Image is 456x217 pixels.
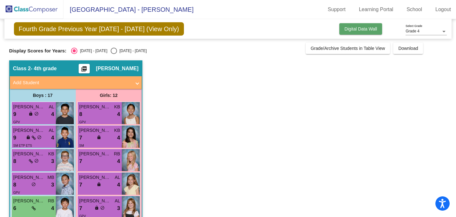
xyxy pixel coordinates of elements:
span: [GEOGRAPHIC_DATA] - [PERSON_NAME] [63,4,193,15]
mat-icon: picture_as_pdf [80,66,88,75]
span: 4 [117,134,120,142]
span: GPV [79,120,86,124]
button: Download [393,43,423,54]
span: AL [49,104,54,110]
span: 9 [13,134,16,142]
span: [PERSON_NAME] [13,127,45,134]
a: Learning Portal [354,4,399,15]
span: [PERSON_NAME] [13,151,45,157]
span: 3 [117,204,120,213]
span: lock [97,182,101,186]
span: SM [79,144,84,147]
span: 7 [79,134,82,142]
span: Grade/Archive Students in Table View [311,46,385,51]
a: Support [323,4,351,15]
span: lock [97,135,101,139]
span: 4 [51,110,54,119]
span: [PERSON_NAME] [79,174,111,181]
span: 4 [117,157,120,166]
span: do_not_disturb_alt [37,135,42,139]
span: 4 [117,181,120,189]
span: 4 [51,134,54,142]
span: 7 [79,204,82,213]
mat-expansion-panel-header: Add Student [10,76,142,89]
span: [PERSON_NAME] [13,198,45,204]
a: School [401,4,427,15]
span: Display Scores for Years: [9,48,67,54]
mat-radio-group: Select an option [71,48,147,54]
span: [PERSON_NAME] [79,151,111,157]
button: Grade/Archive Students in Table View [306,43,390,54]
span: [PERSON_NAME] [79,127,111,134]
div: Boys : 17 [10,89,76,102]
button: Digital Data Wall [339,23,382,35]
span: do_not_disturb_alt [100,206,105,210]
span: GPV [13,120,20,124]
span: RB [114,151,120,157]
span: 9 [13,110,16,119]
a: Logout [430,4,456,15]
button: Print Students Details [79,64,90,73]
span: 7 [79,181,82,189]
span: RB [48,198,54,204]
span: do_not_disturb_alt [34,159,39,163]
span: KB [114,104,120,110]
span: Download [398,46,418,51]
span: AL [115,174,120,181]
span: GPV [13,191,20,194]
span: 7 [79,157,82,166]
span: - 4th grade [31,65,57,72]
span: Digital Data Wall [344,26,377,31]
span: [PERSON_NAME] [79,198,111,204]
span: MB [48,174,54,181]
div: [DATE] - [DATE] [77,48,107,54]
div: [DATE] - [DATE] [117,48,147,54]
span: 8 [13,181,16,189]
span: AL [49,127,54,134]
span: Grade 4 [406,29,419,33]
span: lock [29,112,33,116]
span: [PERSON_NAME] [13,174,45,181]
span: Class 2 [13,65,31,72]
span: lock [26,135,30,139]
span: 4 [51,204,54,213]
span: AL [115,198,120,204]
span: Fourth Grade Previous Year [DATE] - [DATE] (View Only) [14,22,184,36]
span: [PERSON_NAME] [79,104,111,110]
span: KB [48,151,54,157]
span: 3 [51,181,54,189]
span: 6 [13,204,16,213]
span: [PERSON_NAME] [96,65,139,72]
mat-panel-title: Add Student [13,79,131,86]
div: Girls: 12 [76,89,142,102]
span: do_not_disturb_alt [31,182,36,186]
span: 8 [13,157,16,166]
span: 4 [117,110,120,119]
span: do_not_disturb_alt [34,112,39,116]
span: 8 [79,110,82,119]
span: 3 [51,157,54,166]
span: [PERSON_NAME] [13,104,45,110]
span: lock [94,206,99,210]
span: SM ETP ETS [13,144,32,147]
span: KB [114,127,120,134]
